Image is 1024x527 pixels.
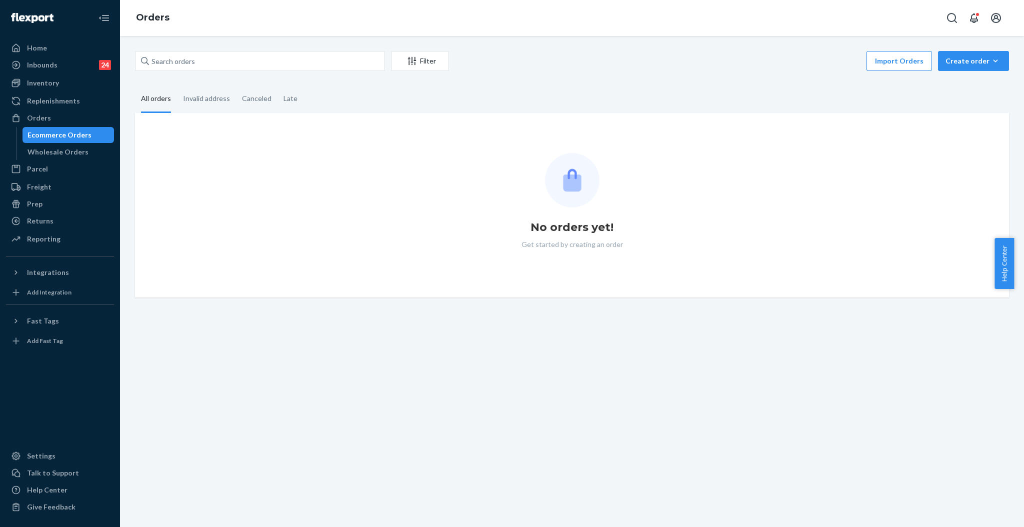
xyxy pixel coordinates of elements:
[6,179,114,195] a: Freight
[986,8,1006,28] button: Open account menu
[27,199,42,209] div: Prep
[391,51,449,71] button: Filter
[27,78,59,88] div: Inventory
[11,13,53,23] img: Flexport logo
[27,216,53,226] div: Returns
[6,57,114,73] a: Inbounds24
[6,448,114,464] a: Settings
[938,51,1009,71] button: Create order
[141,85,171,113] div: All orders
[27,96,80,106] div: Replenishments
[128,3,177,32] ol: breadcrumbs
[6,499,114,515] button: Give Feedback
[27,451,55,461] div: Settings
[6,93,114,109] a: Replenishments
[99,60,111,70] div: 24
[22,144,114,160] a: Wholesale Orders
[27,288,71,296] div: Add Integration
[391,56,448,66] div: Filter
[22,127,114,143] a: Ecommerce Orders
[27,485,67,495] div: Help Center
[6,264,114,280] button: Integrations
[6,231,114,247] a: Reporting
[6,482,114,498] a: Help Center
[27,182,51,192] div: Freight
[6,75,114,91] a: Inventory
[94,8,114,28] button: Close Navigation
[994,238,1014,289] button: Help Center
[27,43,47,53] div: Home
[27,113,51,123] div: Orders
[942,8,962,28] button: Open Search Box
[6,161,114,177] a: Parcel
[6,465,114,481] button: Talk to Support
[27,468,79,478] div: Talk to Support
[135,51,385,71] input: Search orders
[6,313,114,329] button: Fast Tags
[27,147,88,157] div: Wholesale Orders
[27,234,60,244] div: Reporting
[6,40,114,56] a: Home
[6,110,114,126] a: Orders
[866,51,932,71] button: Import Orders
[530,219,613,235] h1: No orders yet!
[27,316,59,326] div: Fast Tags
[545,153,599,207] img: Empty list
[20,7,56,16] span: Support
[183,85,230,111] div: Invalid address
[6,284,114,300] a: Add Integration
[27,267,69,277] div: Integrations
[521,239,623,249] p: Get started by creating an order
[964,8,984,28] button: Open notifications
[945,56,1001,66] div: Create order
[6,196,114,212] a: Prep
[27,502,75,512] div: Give Feedback
[283,85,297,111] div: Late
[27,130,91,140] div: Ecommerce Orders
[6,213,114,229] a: Returns
[27,336,63,345] div: Add Fast Tag
[242,85,271,111] div: Canceled
[136,12,169,23] a: Orders
[27,60,57,70] div: Inbounds
[27,164,48,174] div: Parcel
[6,333,114,349] a: Add Fast Tag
